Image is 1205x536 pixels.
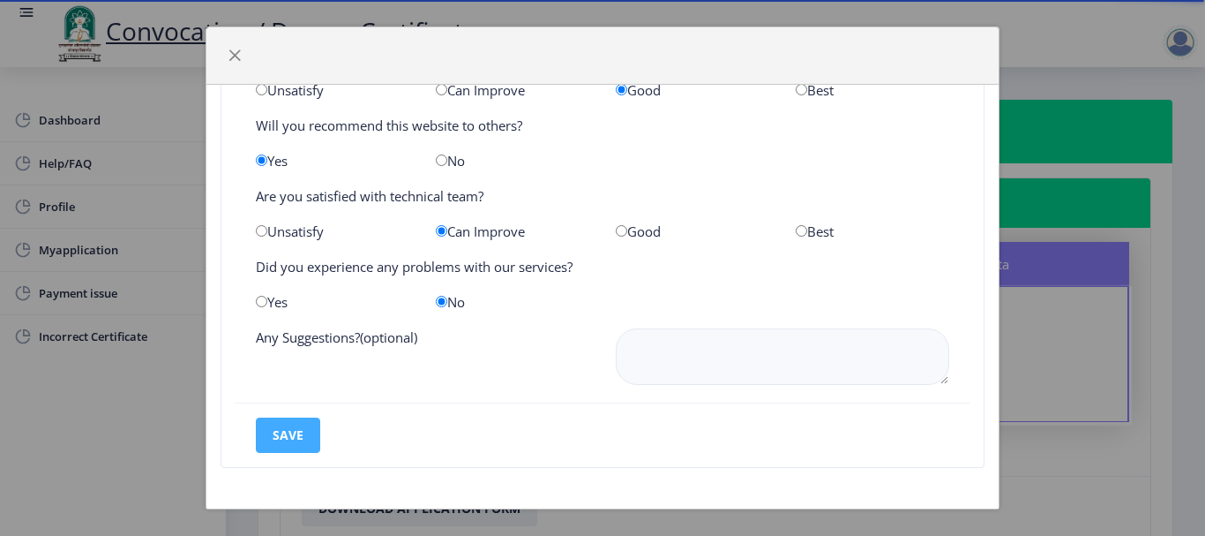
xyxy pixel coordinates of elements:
[243,117,962,134] div: Will you recommend this website to others?
[782,223,962,240] div: Best
[243,81,423,99] div: Unsatisfy
[243,258,962,276] div: Did you experience any problems with our services?
[243,187,962,205] div: Are you satisfied with technical team?
[243,223,423,240] div: Unsatisfy
[256,418,320,453] button: save
[423,293,602,311] div: No
[602,223,782,240] div: Good
[423,81,602,99] div: Can Improve
[243,328,602,389] div: Any Suggestions?(optional)
[423,152,602,170] div: No
[423,223,602,240] div: Can Improve
[602,81,782,99] div: Good
[243,293,423,311] div: Yes
[243,152,423,170] div: Yes
[782,81,962,99] div: Best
